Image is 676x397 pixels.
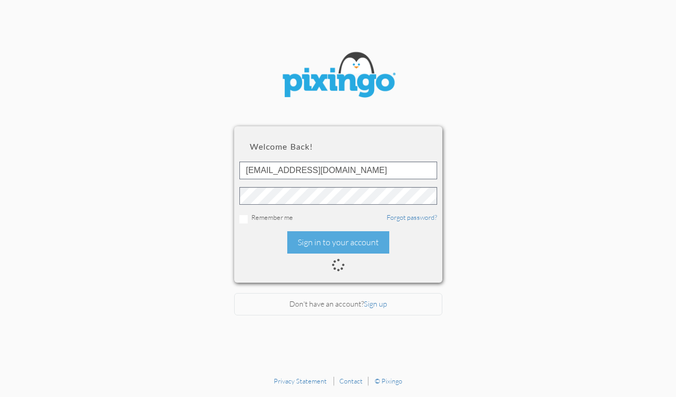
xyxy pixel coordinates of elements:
[339,377,363,385] a: Contact
[364,299,387,308] a: Sign up
[375,377,402,385] a: © Pixingo
[239,162,437,179] input: ID or Email
[250,142,427,151] h2: Welcome back!
[239,213,437,223] div: Remember me
[387,213,437,221] a: Forgot password?
[287,231,389,254] div: Sign in to your account
[274,377,327,385] a: Privacy Statement
[276,47,401,105] img: pixingo logo
[234,293,442,315] div: Don't have an account?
